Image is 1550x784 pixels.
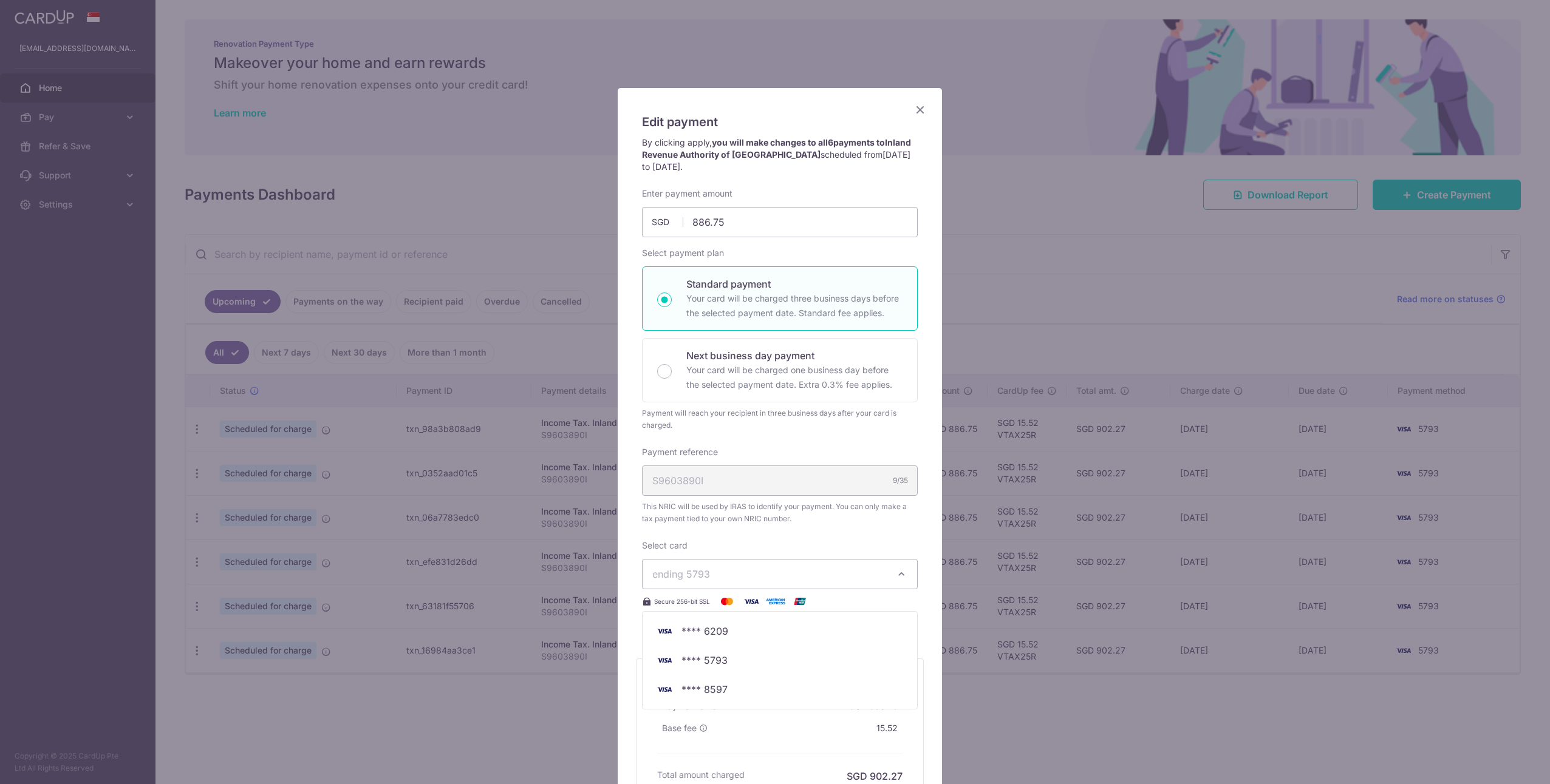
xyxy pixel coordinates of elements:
label: Select card [642,539,688,552]
div: 9/35 [893,475,908,487]
img: Mastercard [715,594,739,609]
h5: Edit payment [642,112,918,132]
div: Payment will reach your recipient in three business days after your card is charged. [642,407,918,431]
label: Payment reference [642,446,718,458]
label: Select payment plan [642,247,724,259]
p: Standard payment [686,277,903,291]
span: This NRIC will be used by IRAS to identify your payment. You can only make a tax payment tied to ... [642,501,918,525]
img: American Express [763,594,788,609]
p: Your card will be charged three business days before the selected payment date. Standard fee appl... [686,291,903,320]
span: Base fee [662,722,697,734]
p: By clicking apply, scheduled from . [642,137,918,173]
p: Next business day payment [686,348,903,363]
img: Bank Card [652,624,677,638]
label: Enter payment amount [642,188,732,200]
span: ending 5793 [652,568,710,580]
iframe: Opens a widget where you can find more information [1472,748,1538,778]
p: Your card will be charged one business day before the selected payment date. Extra 0.3% fee applies. [686,363,903,392]
span: 6 [828,137,833,147]
div: 15.52 [872,717,903,739]
span: Secure 256-bit SSL [654,596,710,606]
img: UnionPay [788,594,812,609]
img: Bank Card [652,653,677,667]
h6: SGD 902.27 [847,769,903,783]
h6: Total amount charged [657,769,745,781]
button: ending 5793 [642,559,918,589]
strong: you will make changes to all payments to [642,137,911,160]
img: Bank Card [652,682,677,697]
input: 0.00 [642,207,918,237]
img: Visa [739,594,763,609]
span: SGD [652,216,683,228]
button: Close [913,103,927,117]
